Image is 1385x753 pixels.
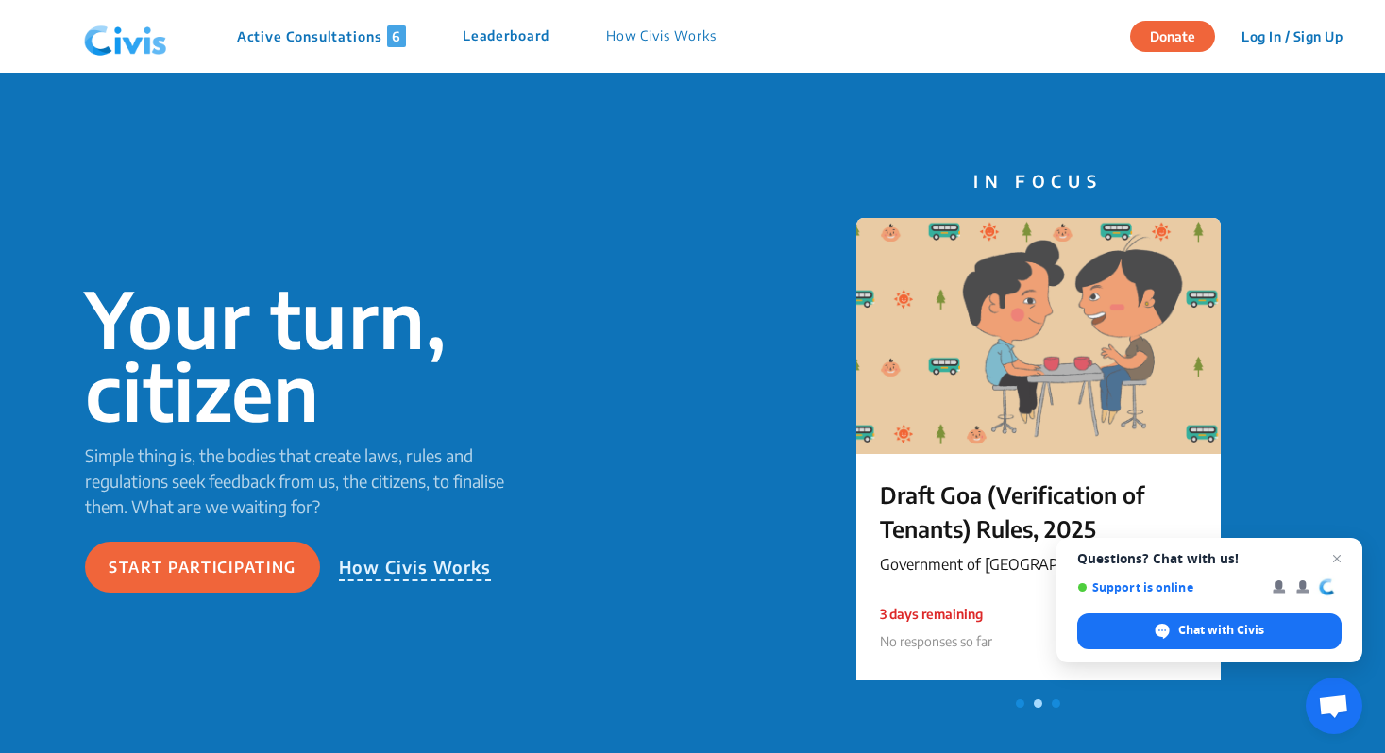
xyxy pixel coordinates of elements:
[1130,25,1229,44] a: Donate
[1077,551,1342,566] span: Questions? Chat with us!
[880,633,992,649] span: No responses so far
[1306,678,1362,734] div: Open chat
[856,168,1221,193] p: IN FOCUS
[387,25,406,47] span: 6
[463,25,549,47] p: Leaderboard
[1077,613,1342,649] div: Chat with Civis
[85,282,510,427] p: Your turn, citizen
[1326,547,1348,570] span: Close chat
[1229,22,1355,51] button: Log In / Sign Up
[880,553,1197,576] p: Government of [GEOGRAPHIC_DATA]
[880,477,1197,545] p: Draft Goa (Verification of Tenants) Rules, 2025
[606,25,717,47] p: How Civis Works
[1130,21,1215,52] button: Donate
[1077,580,1259,594] span: Support is online
[856,218,1221,690] a: Draft Goa (Verification of Tenants) Rules, 2025Government of [GEOGRAPHIC_DATA]3 days remaining No...
[76,8,175,65] img: navlogo.png
[85,542,320,593] button: Start participating
[237,25,406,47] p: Active Consultations
[85,443,510,519] p: Simple thing is, the bodies that create laws, rules and regulations seek feedback from us, the ci...
[1178,622,1264,639] span: Chat with Civis
[339,554,492,581] p: How Civis Works
[880,604,992,624] p: 3 days remaining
